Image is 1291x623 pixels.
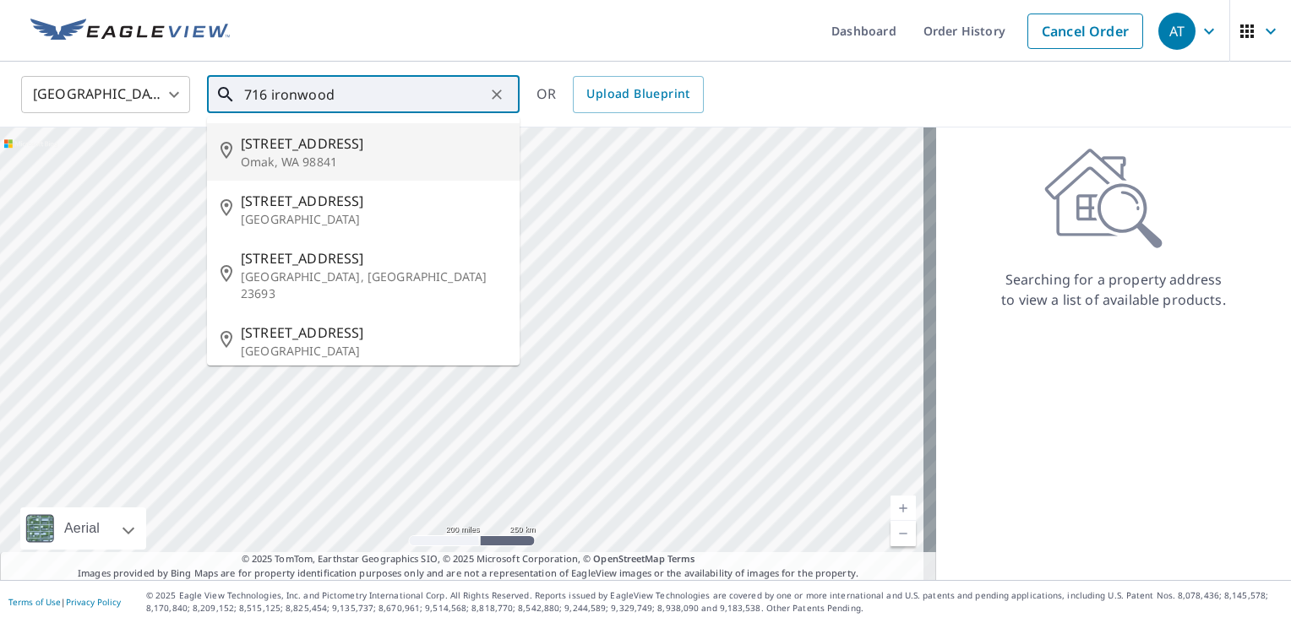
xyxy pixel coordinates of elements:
[146,589,1283,615] p: © 2025 Eagle View Technologies, Inc. and Pictometry International Corp. All Rights Reserved. Repo...
[241,191,506,211] span: [STREET_ADDRESS]
[1158,13,1196,50] div: AT
[8,596,61,608] a: Terms of Use
[241,211,506,228] p: [GEOGRAPHIC_DATA]
[20,507,146,550] div: Aerial
[244,71,485,118] input: Search by address or latitude-longitude
[241,343,506,360] p: [GEOGRAPHIC_DATA]
[1000,269,1227,310] p: Searching for a property address to view a list of available products.
[21,71,190,118] div: [GEOGRAPHIC_DATA]
[242,552,695,566] span: © 2025 TomTom, Earthstar Geographics SIO, © 2025 Microsoft Corporation, ©
[485,83,509,106] button: Clear
[30,19,230,44] img: EV Logo
[593,552,664,565] a: OpenStreetMap
[586,84,689,105] span: Upload Blueprint
[241,154,506,171] p: Omak, WA 98841
[241,268,506,302] p: [GEOGRAPHIC_DATA], [GEOGRAPHIC_DATA] 23693
[573,76,703,113] a: Upload Blueprint
[891,521,916,546] a: Current Level 5, Zoom Out
[8,597,121,607] p: |
[241,133,506,154] span: [STREET_ADDRESS]
[66,596,121,608] a: Privacy Policy
[891,496,916,521] a: Current Level 5, Zoom In
[59,507,105,550] div: Aerial
[241,322,506,343] span: [STREET_ADDRESS]
[537,76,704,113] div: OR
[241,248,506,268] span: [STREET_ADDRESS]
[1027,14,1143,49] a: Cancel Order
[667,552,695,565] a: Terms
